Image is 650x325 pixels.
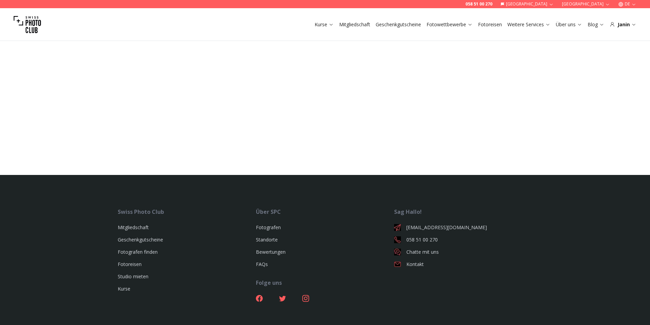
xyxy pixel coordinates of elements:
[312,20,336,29] button: Kurse
[118,208,256,216] div: Swiss Photo Club
[588,21,604,28] a: Blog
[394,249,532,255] a: Chatte mit uns
[475,20,505,29] button: Fotoreisen
[507,21,550,28] a: Weitere Services
[118,285,130,292] a: Kurse
[505,20,553,29] button: Weitere Services
[256,224,281,231] a: Fotografen
[315,21,334,28] a: Kurse
[376,21,421,28] a: Geschenkgutscheine
[256,236,278,243] a: Standorte
[256,279,394,287] div: Folge uns
[256,249,286,255] a: Bewertungen
[478,21,502,28] a: Fotoreisen
[394,236,532,243] a: 058 51 00 270
[118,249,158,255] a: Fotografen finden
[465,1,492,7] a: 058 51 00 270
[118,224,149,231] a: Mitgliedschaft
[427,21,473,28] a: Fotowettbewerbe
[553,20,585,29] button: Über uns
[394,261,532,268] a: Kontakt
[339,21,370,28] a: Mitgliedschaft
[394,224,532,231] a: [EMAIL_ADDRESS][DOMAIN_NAME]
[118,273,148,280] a: Studio mieten
[118,261,142,267] a: Fotoreisen
[556,21,582,28] a: Über uns
[256,208,394,216] div: Über SPC
[118,236,163,243] a: Geschenkgutscheine
[14,11,41,38] img: Swiss photo club
[424,20,475,29] button: Fotowettbewerbe
[373,20,424,29] button: Geschenkgutscheine
[256,261,268,267] a: FAQs
[394,208,532,216] div: Sag Hallo!
[610,21,636,28] div: Janin
[336,20,373,29] button: Mitgliedschaft
[585,20,607,29] button: Blog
